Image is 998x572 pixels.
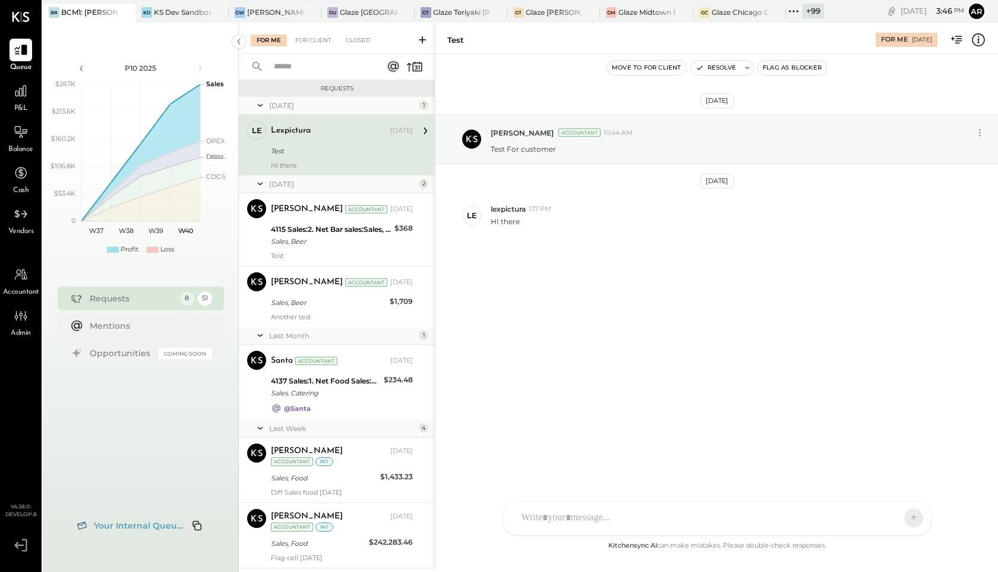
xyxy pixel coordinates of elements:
[269,331,416,341] div: Last Month
[327,7,338,18] div: GU
[271,252,413,260] div: Test
[618,7,675,17] div: Glaze Midtown East - Glaze Lexington One LLC
[269,423,416,433] div: Last Week
[50,162,75,170] text: $106.8K
[71,216,75,225] text: 0
[419,423,428,433] div: 4
[1,162,41,196] a: Cash
[180,291,194,306] div: 8
[345,205,387,213] div: Accountant
[271,538,365,549] div: Sales, Food
[90,293,174,304] div: Requests
[271,125,311,137] div: lexpictura
[380,471,413,483] div: $1,433.23
[3,287,39,298] span: Accountant
[912,36,932,44] div: [DATE]
[271,161,413,169] div: HI there
[235,7,245,18] div: GW
[491,144,556,154] p: Test For customer
[160,245,174,254] div: Loss
[206,137,225,145] text: OPEX
[271,313,413,321] div: Another test
[13,186,29,196] span: Cash
[447,34,464,46] div: Test
[269,179,416,189] div: [DATE]
[390,278,413,287] div: [DATE]
[491,216,520,227] p: HI there
[529,205,551,214] span: 1:17 PM
[188,516,207,535] button: Copy email to clipboard
[881,35,908,45] div: For Me
[271,203,343,215] div: [PERSON_NAME]
[607,61,686,75] button: Move to for client
[699,7,710,18] div: GC
[271,224,391,235] div: 4115 Sales:2. Net Bar sales:Sales, Beer
[206,152,224,161] text: Labor
[419,100,428,110] div: 1
[606,7,617,18] div: GM
[269,100,416,111] div: [DATE]
[390,205,413,214] div: [DATE]
[384,374,413,386] div: $234.48
[390,296,413,307] div: $1,709
[345,278,387,287] div: Accountant
[271,375,380,387] div: 4137 Sales:1. Net Food Sales:Sales, Catering
[491,128,554,138] span: [PERSON_NAME]
[51,134,75,143] text: $160.2K
[11,328,31,339] span: Admin
[90,63,191,73] div: P10 2025
[390,356,413,366] div: [DATE]
[206,80,224,88] text: Sales
[491,204,526,214] span: lexpictura
[271,235,391,247] div: Sales, Beer
[691,61,741,75] button: Resolve
[206,152,226,161] text: Occu...
[118,227,133,235] text: W38
[271,472,377,484] div: Sales, Food
[700,93,734,108] div: [DATE]
[271,488,413,496] div: Diff Sales food [DATE]
[421,7,431,18] div: GT
[14,103,28,114] span: P&L
[340,34,377,46] div: Closed
[271,387,380,399] div: Sales, Catering
[49,7,59,18] div: BR
[967,2,986,21] button: Ar
[513,7,524,18] div: GT
[271,523,313,532] div: Accountant
[1,121,41,155] a: Balance
[247,7,304,17] div: [PERSON_NAME] - Glaze Williamsburg One LLC
[54,189,75,197] text: $53.4K
[52,107,75,115] text: $213.6K
[121,245,138,254] div: Profit
[251,34,287,46] div: For Me
[206,172,226,181] text: COGS
[758,61,826,75] button: Flag as Blocker
[89,227,103,235] text: W37
[10,62,32,73] span: Queue
[1,203,41,237] a: Vendors
[178,227,192,235] text: W40
[141,7,152,18] div: KD
[8,144,33,155] span: Balance
[340,7,396,17] div: Glaze [GEOGRAPHIC_DATA] - 110 Uni
[271,511,343,523] div: [PERSON_NAME]
[271,145,409,157] div: Test
[8,227,34,237] span: Vendors
[1,80,41,114] a: P&L
[271,554,413,562] div: Flag cell [DATE]
[390,512,413,521] div: [DATE]
[604,128,633,138] span: 10:44 AM
[390,447,413,456] div: [DATE]
[1,263,41,298] a: Accountant
[1,304,41,339] a: Admin
[526,7,582,17] div: Glaze [PERSON_NAME] [PERSON_NAME] LLC
[94,520,183,531] span: Your Internal Queue...
[154,7,210,17] div: KS Dev Sandbox
[419,179,428,188] div: 2
[295,357,337,365] div: Accountant
[315,457,333,466] div: int
[558,128,601,137] div: Accountant
[700,174,734,188] div: [DATE]
[271,276,343,288] div: [PERSON_NAME]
